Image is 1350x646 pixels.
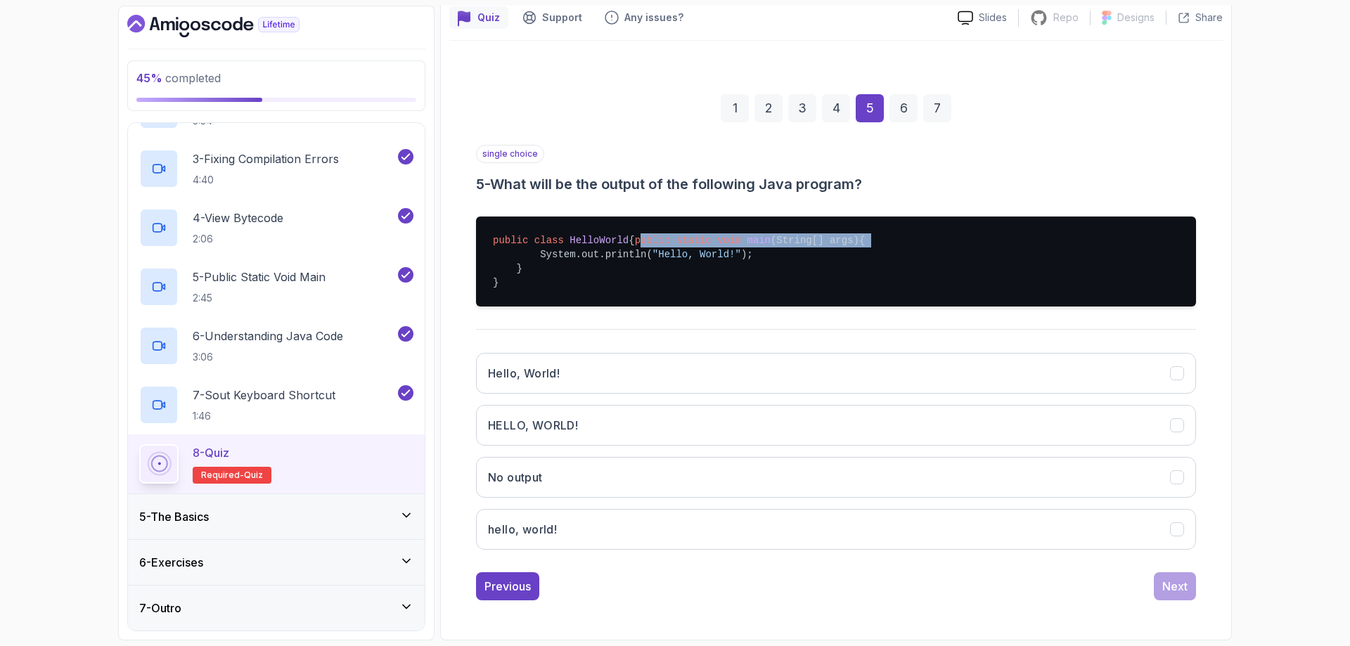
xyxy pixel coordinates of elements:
p: 2:45 [193,291,326,305]
p: Slides [979,11,1007,25]
div: 1 [721,94,749,122]
div: 2 [754,94,783,122]
div: Previous [484,578,531,595]
button: 5-The Basics [128,494,425,539]
button: Share [1166,11,1223,25]
button: Next [1154,572,1196,600]
button: No output [476,457,1196,498]
h3: hello, world! [488,521,557,538]
button: quiz button [449,6,508,29]
span: 45 % [136,71,162,85]
div: 5 [856,94,884,122]
div: 3 [788,94,816,122]
p: Repo [1053,11,1079,25]
span: (String[] args) [771,235,859,246]
button: Previous [476,572,539,600]
div: 6 [889,94,918,122]
p: 8 - Quiz [193,444,229,461]
span: main [747,235,771,246]
h3: HELLO, WORLD! [488,417,578,434]
span: public [493,235,528,246]
span: public [635,235,670,246]
span: completed [136,71,221,85]
h3: 5 - The Basics [139,508,209,525]
h3: 6 - Exercises [139,554,203,571]
button: hello, world! [476,509,1196,550]
button: Support button [514,6,591,29]
p: Support [542,11,582,25]
pre: { { System.out.println( ); } } [476,217,1196,306]
p: 4 - View Bytecode [193,209,283,226]
button: Hello, World! [476,353,1196,394]
p: 6 - Understanding Java Code [193,328,343,344]
h3: 7 - Outro [139,600,181,616]
p: single choice [476,145,544,163]
p: 4:40 [193,173,339,187]
a: Dashboard [127,15,332,37]
button: 7-Sout Keyboard Shortcut1:46 [139,385,413,425]
p: 7 - Sout Keyboard Shortcut [193,387,335,403]
button: 8-QuizRequired-quiz [139,444,413,484]
span: static [676,235,712,246]
button: 5-Public Static Void Main2:45 [139,267,413,306]
button: 3-Fixing Compilation Errors4:40 [139,149,413,188]
p: 1:46 [193,409,335,423]
h3: Hello, World! [488,365,560,382]
p: Any issues? [624,11,683,25]
button: 6-Understanding Java Code3:06 [139,326,413,366]
button: 4-View Bytecode2:06 [139,208,413,247]
p: 3:06 [193,350,343,364]
span: quiz [244,470,263,481]
button: 6-Exercises [128,540,425,585]
span: "Hello, World!" [652,249,741,260]
p: Quiz [477,11,500,25]
span: HelloWorld [570,235,629,246]
div: 7 [923,94,951,122]
button: HELLO, WORLD! [476,405,1196,446]
button: Feedback button [596,6,692,29]
span: Required- [201,470,244,481]
div: 4 [822,94,850,122]
p: 2:06 [193,232,283,246]
span: void [717,235,741,246]
p: 3 - Fixing Compilation Errors [193,150,339,167]
button: 7-Outro [128,586,425,631]
p: 5 - Public Static Void Main [193,269,326,285]
p: Share [1195,11,1223,25]
a: Slides [946,11,1018,25]
h3: No output [488,469,543,486]
p: Designs [1117,11,1155,25]
span: class [534,235,564,246]
div: Next [1162,578,1188,595]
h3: 5 - What will be the output of the following Java program? [476,174,1196,194]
